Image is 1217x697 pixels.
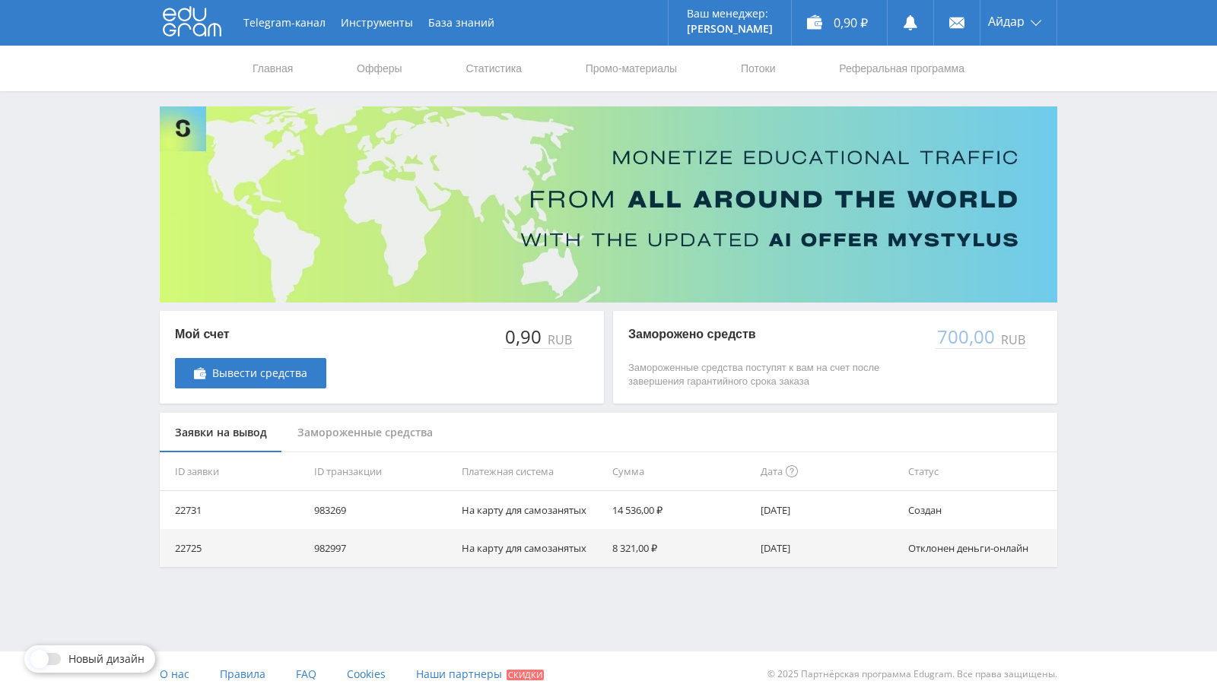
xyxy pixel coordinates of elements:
th: ID транзакции [308,452,456,491]
td: На карту для самозанятых [456,529,606,567]
th: Дата [755,452,903,491]
td: 22731 [160,491,308,529]
span: Наши партнеры [416,667,502,681]
a: Вывести средства [175,358,326,388]
a: Правила [220,651,265,697]
a: Статистика [464,46,523,91]
div: 700,00 [936,326,998,347]
td: Отклонен деньги-онлайн [902,529,1057,567]
div: RUB [545,333,574,347]
th: Сумма [606,452,755,491]
a: Промо-материалы [584,46,678,91]
td: 22725 [160,529,308,567]
p: [PERSON_NAME] [687,23,773,35]
td: 983269 [308,491,456,529]
div: © 2025 Партнёрская программа Edugram. Все права защищены. [616,651,1057,697]
img: Banner [160,106,1057,303]
div: Замороженные средства [282,413,448,453]
p: Мой счет [175,326,326,343]
span: Вывести средства [212,367,307,379]
span: Cookies [347,667,386,681]
span: Скидки [507,670,544,680]
th: Платежная система [456,452,606,491]
a: О нас [160,651,189,697]
td: [DATE] [755,491,903,529]
div: Заявки на вывод [160,413,282,453]
th: Статус [902,452,1057,491]
span: Правила [220,667,265,681]
span: О нас [160,667,189,681]
span: Айдар [988,15,1025,27]
td: 14 536,00 ₽ [606,491,755,529]
div: RUB [998,333,1027,347]
td: На карту для самозанятых [456,491,606,529]
div: 0,90 [504,326,545,347]
a: Потоки [739,46,777,91]
p: Ваш менеджер: [687,8,773,20]
span: Новый дизайн [68,653,145,665]
th: ID заявки [160,452,308,491]
a: FAQ [296,651,316,697]
td: 982997 [308,529,456,567]
a: Cookies [347,651,386,697]
a: Наши партнеры Скидки [416,651,544,697]
a: Офферы [355,46,404,91]
a: Реферальная программа [837,46,966,91]
td: 8 321,00 ₽ [606,529,755,567]
p: Заморожено средств [628,326,920,343]
a: Главная [251,46,294,91]
p: Замороженные средства поступят к вам на счет после завершения гарантийного срока заказа [628,361,920,388]
td: Создан [902,491,1057,529]
td: [DATE] [755,529,903,567]
span: FAQ [296,667,316,681]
